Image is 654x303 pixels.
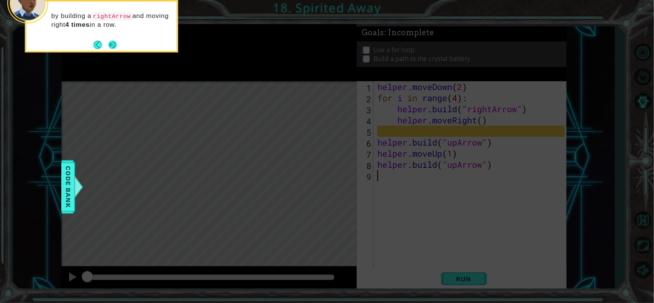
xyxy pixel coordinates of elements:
span: Code Bank [62,164,74,210]
strong: 4 times [66,21,90,28]
button: Back [93,41,108,49]
code: rightArrow [92,12,133,21]
button: Next [108,40,117,49]
p: by building a and moving right in a row. [51,12,171,29]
